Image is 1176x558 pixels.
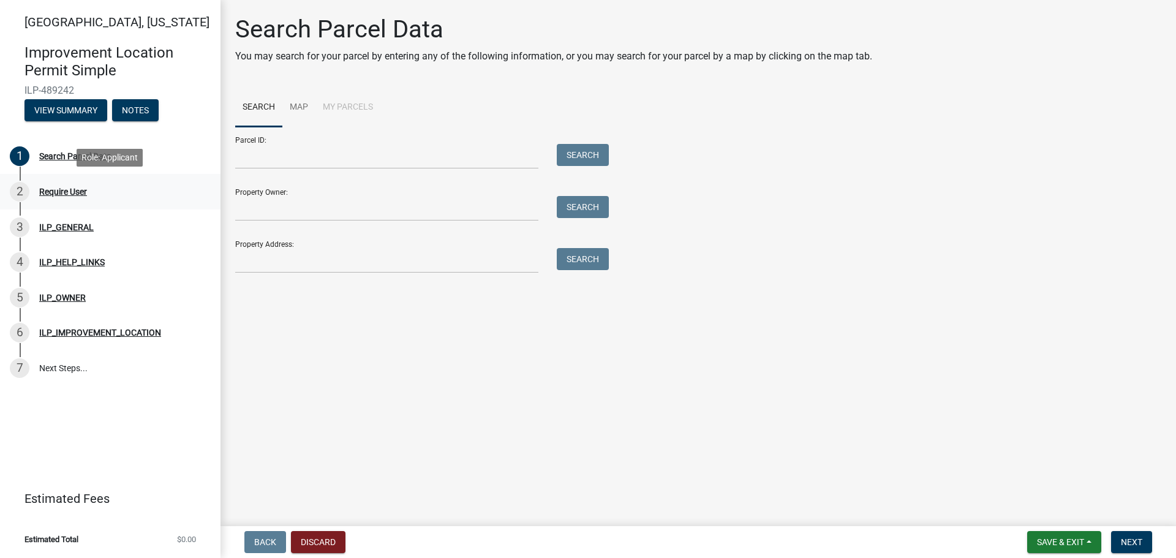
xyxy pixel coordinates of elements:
div: 7 [10,358,29,378]
div: 6 [10,323,29,342]
button: View Summary [24,99,107,121]
button: Next [1111,531,1152,553]
button: Search [557,248,609,270]
wm-modal-confirm: Summary [24,106,107,116]
a: Search [235,88,282,127]
button: Search [557,196,609,218]
h4: Improvement Location Permit Simple [24,44,211,80]
button: Discard [291,531,345,553]
button: Back [244,531,286,553]
div: 1 [10,146,29,166]
span: $0.00 [177,535,196,543]
div: 3 [10,217,29,237]
p: You may search for your parcel by entering any of the following information, or you may search fo... [235,49,872,64]
span: [GEOGRAPHIC_DATA], [US_STATE] [24,15,209,29]
div: Require User [39,187,87,196]
div: Search Parcel Data [39,152,111,160]
a: Estimated Fees [10,486,201,511]
div: Role: Applicant [77,149,143,167]
a: Map [282,88,315,127]
button: Notes [112,99,159,121]
span: Save & Exit [1037,537,1084,547]
wm-modal-confirm: Notes [112,106,159,116]
span: ILP-489242 [24,85,196,96]
div: ILP_OWNER [39,293,86,302]
span: Back [254,537,276,547]
span: Next [1121,537,1142,547]
h1: Search Parcel Data [235,15,872,44]
button: Save & Exit [1027,531,1101,553]
span: Estimated Total [24,535,78,543]
div: ILP_HELP_LINKS [39,258,105,266]
div: 4 [10,252,29,272]
div: ILP_GENERAL [39,223,94,232]
div: 2 [10,182,29,202]
button: Search [557,144,609,166]
div: ILP_IMPROVEMENT_LOCATION [39,328,161,337]
div: 5 [10,288,29,307]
